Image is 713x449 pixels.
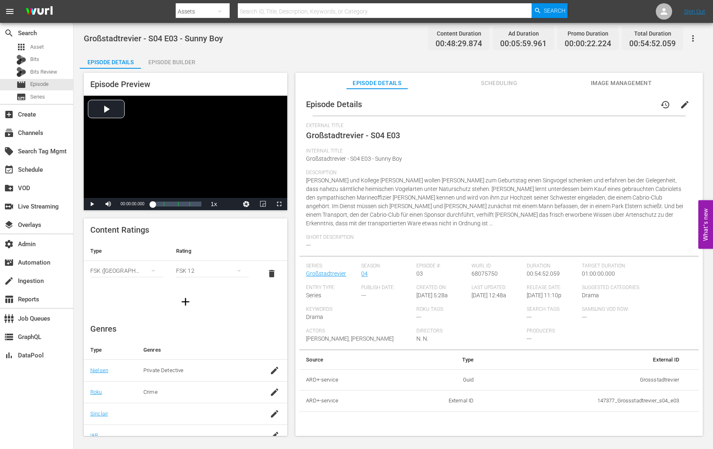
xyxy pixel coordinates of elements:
[361,292,366,299] span: ---
[527,306,578,313] span: Search Tags:
[629,28,676,39] div: Total Duration
[300,369,397,391] th: ARD+-service
[271,198,287,210] button: Fullscreen
[532,3,568,18] button: Search
[306,130,400,140] span: Großstadtrevier - S04 E03
[416,306,523,313] span: Roku Tags:
[306,314,323,320] span: Drama
[527,263,578,269] span: Duration:
[472,285,523,291] span: Last Updated:
[4,294,14,304] span: Reports
[306,292,321,299] span: Series
[436,28,482,39] div: Content Duration
[416,328,523,335] span: Directors
[480,369,686,391] td: Grossstadtrevier
[16,42,26,52] span: Asset
[90,367,108,373] a: Nielsen
[480,350,686,370] th: External ID
[527,335,532,342] span: ---
[4,314,14,323] span: Job Queues
[84,241,170,261] th: Type
[306,285,357,291] span: Entry Type:
[30,43,44,51] span: Asset
[306,99,362,109] span: Episode Details
[436,39,482,49] span: 00:48:29.874
[306,177,683,227] span: [PERSON_NAME] und Kollege [PERSON_NAME] wollen [PERSON_NAME] zum Geburtstag einen Singvogel schen...
[416,285,467,291] span: Created On:
[90,79,150,89] span: Episode Preview
[306,242,311,248] span: ---
[4,128,14,138] span: Channels
[90,432,98,438] a: IAB
[4,183,14,193] span: VOD
[500,39,547,49] span: 00:05:59.961
[176,259,249,282] div: FSK 12
[306,170,688,176] span: Description
[16,92,26,102] span: Series
[84,340,137,360] th: Type
[84,96,287,210] div: Video Player
[4,28,14,38] span: Search
[655,95,675,114] button: history
[527,314,532,320] span: ---
[4,165,14,175] span: Schedule
[300,391,397,412] th: ARD+-service
[629,39,676,49] span: 00:54:52.059
[582,270,615,277] span: 01:00:00.000
[472,292,506,299] span: [DATE] 12:48a
[300,350,397,370] th: Source
[472,270,498,277] span: 68075750
[361,285,412,291] span: Publish Date:
[398,369,480,391] td: Guid
[398,350,480,370] th: Type
[84,241,287,286] table: simple table
[544,3,565,18] span: Search
[306,234,688,241] span: Short Description
[30,55,39,63] span: Bits
[16,80,26,90] span: Episode
[306,148,688,155] span: Internal Title
[361,270,368,277] a: 04
[398,391,480,412] td: External ID
[527,292,561,299] span: [DATE] 11:10p
[565,28,611,39] div: Promo Duration
[80,52,141,69] button: Episode Details
[80,52,141,72] div: Episode Details
[30,93,45,101] span: Series
[90,324,116,334] span: Genres
[698,200,713,249] button: Open Feedback Widget
[30,68,57,76] span: Bits Review
[675,95,695,114] button: edit
[4,332,14,342] span: GraphQL
[582,285,688,291] span: Suggested Categories:
[20,2,59,21] img: ans4CAIJ8jUAAAAAAAAAAAAAAAAAAAAAAAAgQb4GAAAAAAAAAAAAAAAAAAAAAAAAJMjXAAAAAAAAAAAAAAAAAAAAAAAAgAT5G...
[300,350,699,412] table: simple table
[306,270,346,277] a: Großstadtrevier
[4,146,14,156] span: Search Tag Mgmt
[680,100,690,110] span: edit
[346,78,408,88] span: Episode Details
[84,198,100,210] button: Play
[480,391,686,412] td: 147377_Grossstadtrevier_s04_e03
[582,314,587,320] span: ---
[565,39,611,49] span: 00:00:22.224
[660,100,670,110] span: history
[416,270,423,277] span: 03
[582,292,599,299] span: Drama
[500,28,547,39] div: Ad Duration
[84,34,223,43] span: Großstadtrevier - S04 E03 - Sunny Boy
[30,80,49,88] span: Episode
[121,202,144,206] span: 00:00:00.000
[170,241,255,261] th: Rating
[4,276,14,286] span: Ingestion
[90,225,149,235] span: Content Ratings
[684,8,705,15] a: Sign Out
[306,155,402,162] span: Großstadtrevier - S04 E03 - Sunny Boy
[255,198,271,210] button: Picture-in-Picture
[90,411,108,417] a: Sinclair
[5,7,15,16] span: menu
[267,269,277,278] span: delete
[306,335,393,342] span: [PERSON_NAME], [PERSON_NAME]
[527,270,560,277] span: 00:54:52.059
[4,258,14,267] span: Automation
